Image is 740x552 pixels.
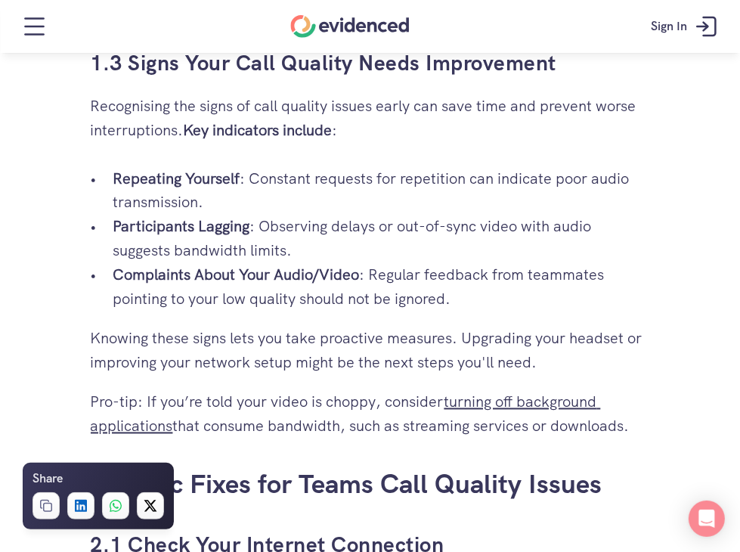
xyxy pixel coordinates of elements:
[184,120,333,140] strong: Key indicators include
[113,217,250,237] strong: Participants Lagging
[91,392,601,436] a: turning off background applications
[689,501,725,537] div: Open Intercom Messenger
[113,169,240,188] strong: Repeating Yourself
[113,263,650,312] p: : Regular feedback from teammates pointing to your low quality should not be ignored.
[651,17,687,36] p: Sign In
[91,94,650,142] p: Recognising the signs of call quality issues early can save time and prevent worse interruptions. :
[291,15,410,38] a: Home
[639,4,732,49] a: Sign In
[91,467,602,502] a: 2. Basic Fixes for Teams Call Quality Issues
[113,166,650,215] p: : Constant requests for repetition can indicate poor audio transmission.
[91,327,650,375] p: Knowing these signs lets you take proactive measures. Upgrading your headset or improving your ne...
[113,215,650,263] p: : Observing delays or out-of-sync video with audio suggests bandwidth limits.
[113,265,360,285] strong: Complaints About Your Audio/Video
[33,469,63,488] h6: Share
[91,390,650,439] p: Pro-tip: If you’re told your video is choppy, consider that consume bandwidth, such as streaming ...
